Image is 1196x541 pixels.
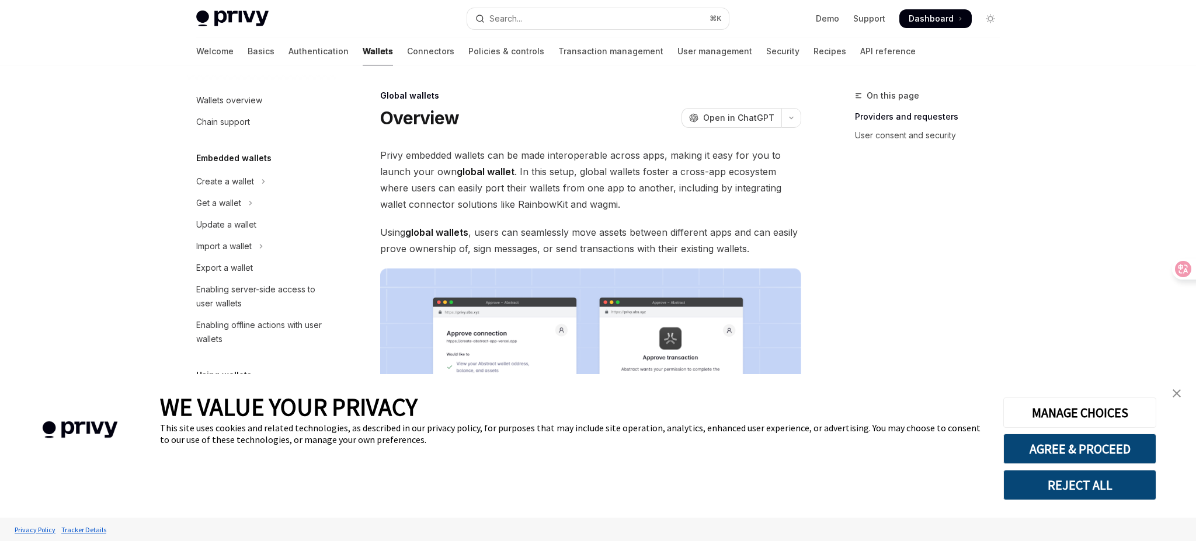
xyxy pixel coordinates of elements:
a: Providers and requesters [855,107,1009,126]
a: Update a wallet [187,214,336,235]
div: Chain support [196,115,250,129]
span: On this page [867,89,919,103]
img: company logo [18,404,142,455]
div: Get a wallet [196,196,241,210]
button: AGREE & PROCEED [1003,434,1156,464]
button: Toggle Import a wallet section [187,236,336,257]
a: Support [853,13,885,25]
button: MANAGE CHOICES [1003,397,1156,428]
div: This site uses cookies and related technologies, as described in our privacy policy, for purposes... [160,422,986,445]
a: Enabling server-side access to user wallets [187,279,336,314]
a: Security [766,37,799,65]
span: ⌘ K [710,14,722,23]
h5: Embedded wallets [196,151,272,165]
a: Wallets overview [187,90,336,111]
a: Authentication [288,37,349,65]
a: User management [677,37,752,65]
div: Global wallets [380,90,801,102]
a: Dashboard [899,9,972,28]
img: close banner [1173,389,1181,397]
a: Transaction management [558,37,663,65]
div: Import a wallet [196,239,252,253]
span: Using , users can seamlessly move assets between different apps and can easily prove ownership of... [380,224,801,257]
a: close banner [1165,382,1188,405]
button: Toggle dark mode [981,9,1000,28]
button: Open in ChatGPT [682,108,781,128]
span: Privy embedded wallets can be made interoperable across apps, making it easy for you to launch yo... [380,147,801,212]
a: Tracker Details [58,519,109,540]
div: Update a wallet [196,218,256,232]
img: light logo [196,11,269,27]
button: Open search [467,8,729,29]
strong: global wallet [457,166,514,177]
h1: Overview [380,107,459,128]
a: Privacy Policy [12,519,58,540]
div: Enabling offline actions with user wallets [196,318,329,346]
a: Demo [816,13,839,25]
button: Toggle Get a wallet section [187,193,336,214]
div: Wallets overview [196,93,262,107]
a: API reference [860,37,916,65]
a: Export a wallet [187,257,336,278]
a: Policies & controls [468,37,544,65]
strong: global wallets [405,226,468,238]
div: Enabling server-side access to user wallets [196,282,329,310]
span: Open in ChatGPT [703,112,774,124]
button: Toggle Create a wallet section [187,171,336,192]
a: Chain support [187,111,336,132]
div: Search... [489,12,522,26]
a: Basics [248,37,274,65]
span: WE VALUE YOUR PRIVACY [160,392,418,422]
span: Dashboard [909,13,954,25]
a: Wallets [363,37,393,65]
div: Export a wallet [196,261,253,275]
a: Enabling offline actions with user wallets [187,315,336,350]
a: Recipes [813,37,846,65]
div: Create a wallet [196,174,254,189]
a: Welcome [196,37,234,65]
a: Connectors [407,37,454,65]
h5: Using wallets [196,368,252,382]
button: REJECT ALL [1003,470,1156,500]
a: User consent and security [855,126,1009,145]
